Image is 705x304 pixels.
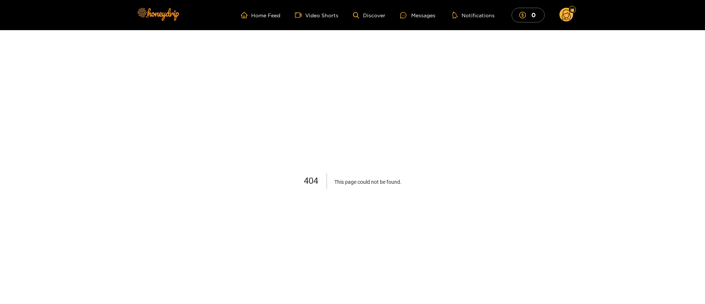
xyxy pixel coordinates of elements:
h1: 404 [304,173,327,189]
a: Video Shorts [295,12,338,18]
div: Messages [400,11,435,19]
mark: 0 [530,11,537,19]
span: dollar [519,12,530,18]
a: Discover [353,12,385,18]
button: 0 [512,8,545,22]
button: Notifications [450,11,497,19]
span: home [241,12,251,18]
img: Fan Level [570,8,574,12]
span: video-camera [295,12,305,18]
h2: This page could not be found . [334,173,402,191]
a: Home Feed [241,12,280,18]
